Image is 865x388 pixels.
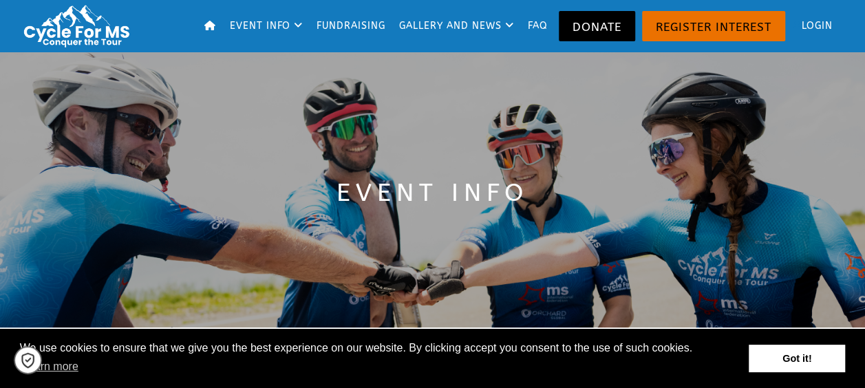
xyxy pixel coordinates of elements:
span: Event Info [337,178,528,207]
a: Login [789,3,838,49]
a: Register Interest [642,11,785,41]
a: learn more about cookies [20,356,81,377]
a: Cookie settings [14,346,42,374]
img: Cycle for MS: Conquer the Tour [19,3,140,49]
a: dismiss cookie message [749,345,845,372]
span: We use cookies to ensure that we give you the best experience on our website. By clicking accept ... [20,340,749,377]
a: Donate [559,11,635,41]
